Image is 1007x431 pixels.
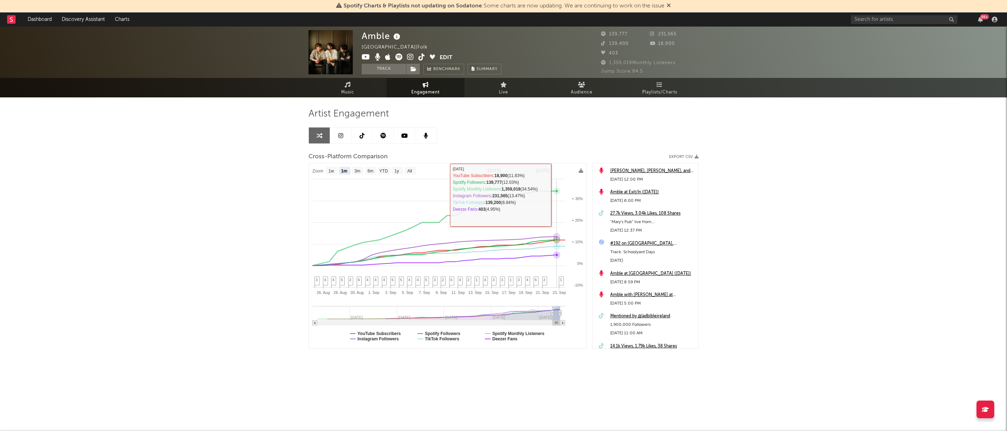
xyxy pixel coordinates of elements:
div: [DATE] 5:00 PM [610,299,695,308]
div: [DATE] [610,256,695,265]
span: 2 [467,278,469,282]
a: Amble at [GEOGRAPHIC_DATA] ([DATE]) [610,270,695,278]
span: 4 [383,278,385,282]
span: 5 [341,278,343,282]
text: 1. Sep [368,290,379,295]
text: All [407,169,412,174]
span: 6 [535,278,537,282]
text: TikTok Followers [425,336,459,341]
text: 21. Sep [536,290,549,295]
text: 11. Sep [451,290,465,295]
div: 99 + [980,14,989,19]
text: 26. Aug [317,290,330,295]
span: Engagement [411,88,440,97]
span: Artist Engagement [308,110,389,118]
text: 9. Sep [436,290,447,295]
text: 17. Sep [502,290,516,295]
text: Spotify Followers [425,331,460,336]
a: Audience [543,78,621,97]
button: Track [362,64,406,74]
span: 231,565 [650,32,677,36]
text: 23. Sep [552,290,566,295]
span: 3 [493,278,495,282]
button: 99+ [978,17,983,22]
span: 4 [324,278,326,282]
div: [DATE] 11:00 AM [610,329,695,338]
a: Engagement [386,78,464,97]
span: 2 [543,278,545,282]
text: 3m [355,169,361,174]
div: [DATE] 12:37 PM [610,226,695,235]
span: 6 [358,278,360,282]
text: Zoom [312,169,323,174]
text: Deezer Fans [493,336,518,341]
text: 19. Sep [519,290,532,295]
text: 0% [577,261,583,266]
div: [DATE] 8:59 PM [610,278,695,287]
text: 30. Aug [350,290,363,295]
span: 5 [400,278,402,282]
span: 5 [391,278,394,282]
span: 4 [526,278,528,282]
a: Music [308,78,386,97]
a: #192 on [GEOGRAPHIC_DATA], [GEOGRAPHIC_DATA] [610,239,695,248]
a: Mentioned by @ladbibleireland [610,312,695,321]
text: 5. Sep [402,290,413,295]
text: Spotify Monthly Listeners [493,331,545,336]
span: 5 [425,278,427,282]
span: 3 [518,278,520,282]
a: Discovery Assistant [57,12,110,27]
text: + 30% [572,197,583,201]
span: Music [341,88,354,97]
span: Playlists/Charts [642,88,677,97]
div: 27.7k Views, 3.04k Likes, 108 Shares [610,209,695,218]
span: 4 [374,278,377,282]
text: 28. Aug [334,290,347,295]
span: 18,900 [650,41,675,46]
button: Export CSV [669,155,699,159]
div: [DATE] 6:00 PM [610,197,695,205]
text: 15. Sep [485,290,499,295]
a: Charts [110,12,134,27]
span: Summary [477,67,497,71]
input: Search for artists [851,15,957,24]
span: 3 [316,278,318,282]
div: [GEOGRAPHIC_DATA] | Folk [362,43,436,52]
text: + 10% [572,240,583,244]
span: 4 [366,278,368,282]
span: 4 [408,278,410,282]
a: 14.1k Views, 1.79k Likes, 38 Shares [610,342,695,351]
text: [DATE] [488,168,501,173]
div: 1,900,000 Followers [610,321,695,329]
text: 1y [394,169,399,174]
div: Amble at Exit/In ([DATE]) [610,188,695,197]
div: [DATE] 12:00 PM [610,175,695,184]
text: 1w [328,169,334,174]
text: 7. Sep [419,290,430,295]
span: 6 [450,278,452,282]
text: 1m [341,169,347,174]
button: Summary [468,64,501,74]
span: 4 [484,278,486,282]
span: Dismiss [667,3,671,9]
a: Playlists/Charts [621,78,699,97]
text: 13. Sep [468,290,482,295]
a: Amble with [PERSON_NAME] at [GEOGRAPHIC_DATA] ([DATE]) [610,291,695,299]
span: 3 [434,278,436,282]
span: Cross-Platform Comparison [308,153,388,161]
text: YTD [379,169,388,174]
text: 3. Sep [385,290,396,295]
span: 2 [442,278,444,282]
a: Dashboard [23,12,57,27]
span: 1 [475,278,478,282]
text: YouTube Subscribers [357,331,401,336]
span: 139,777 [601,32,628,36]
text: -10% [574,283,583,287]
div: [PERSON_NAME], [PERSON_NAME], and [PERSON_NAME] at [GEOGRAPHIC_DATA] ([DATE]) [610,167,695,175]
span: Audience [571,88,592,97]
span: 1 [510,278,512,282]
a: Live [464,78,543,97]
